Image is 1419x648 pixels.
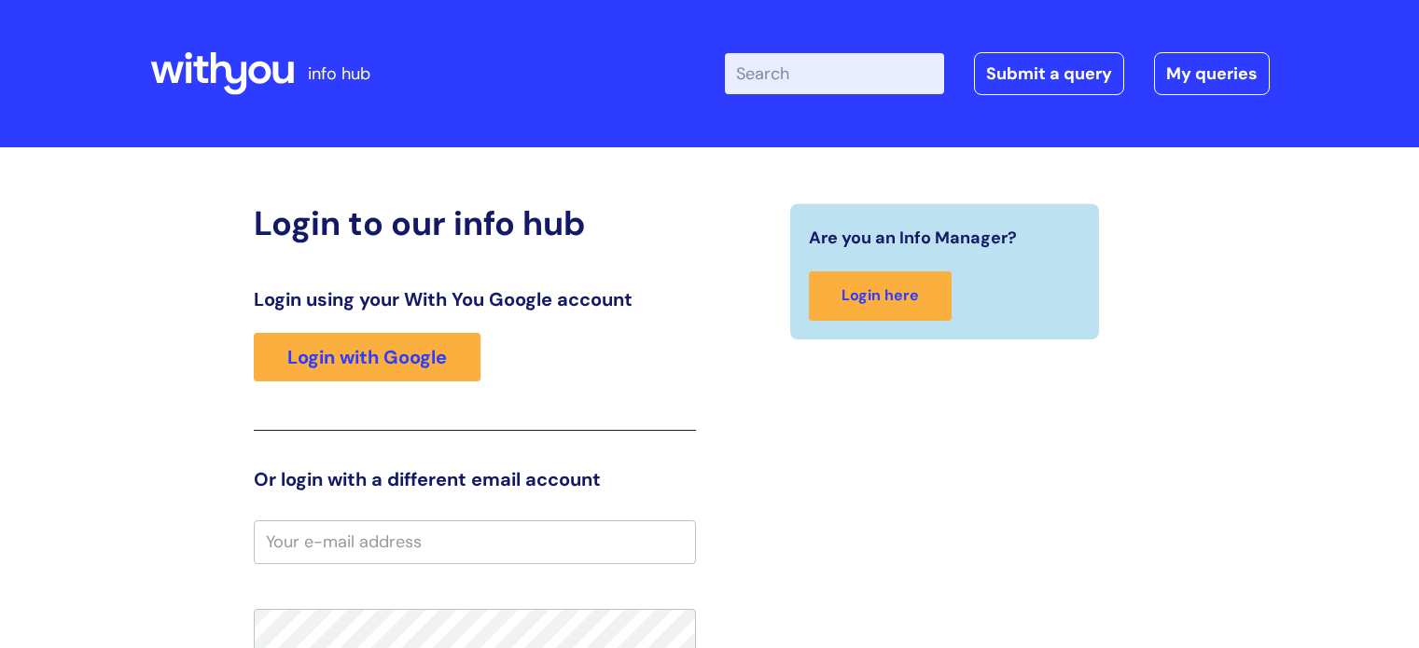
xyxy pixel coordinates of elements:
[1154,52,1270,95] a: My queries
[809,223,1017,253] span: Are you an Info Manager?
[809,271,952,321] a: Login here
[308,59,370,89] p: info hub
[254,333,480,381] a: Login with Google
[254,288,696,310] h3: Login using your With You Google account
[254,468,696,490] h3: Or login with a different email account
[254,520,696,563] input: Your e-mail address
[725,53,944,94] input: Search
[974,52,1124,95] a: Submit a query
[254,203,696,243] h2: Login to our info hub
